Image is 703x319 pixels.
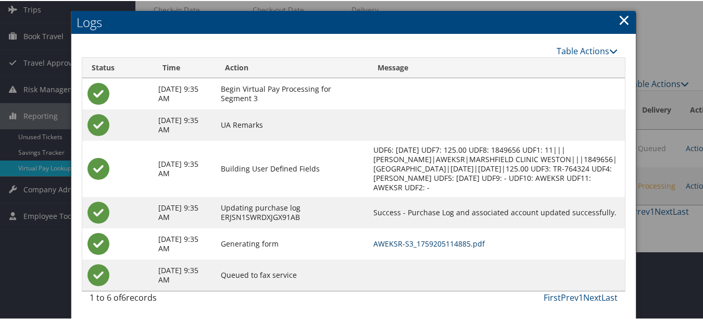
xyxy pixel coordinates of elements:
td: UDF6: [DATE] UDF7: 125.00 UDF8: 1849656 UDF1: 11|||[PERSON_NAME]|AWEKSR|MARSHFIELD CLINIC WESTON|... [368,140,625,196]
td: Begin Virtual Pay Processing for Segment 3 [216,77,368,108]
a: Last [601,291,618,302]
td: Generating form [216,227,368,259]
td: [DATE] 9:35 AM [153,259,215,290]
td: Queued to fax service [216,259,368,290]
td: [DATE] 9:35 AM [153,196,215,227]
a: 1 [579,291,583,302]
th: Message: activate to sort column ascending [368,57,625,77]
th: Status: activate to sort column ascending [82,57,153,77]
th: Action: activate to sort column ascending [216,57,368,77]
a: Close [618,8,630,29]
td: UA Remarks [216,108,368,140]
td: Updating purchase log ERJSN1SWRDXJGX91AB [216,196,368,227]
td: Success - Purchase Log and associated account updated successfully. [368,196,625,227]
th: Time: activate to sort column ascending [153,57,215,77]
a: Next [583,291,601,302]
a: AWEKSR-S3_1759205114885.pdf [373,238,485,248]
a: First [544,291,561,302]
td: [DATE] 9:35 AM [153,140,215,196]
td: Building User Defined Fields [216,140,368,196]
div: 1 to 6 of records [90,290,210,308]
td: [DATE] 9:35 AM [153,227,215,259]
a: Table Actions [557,44,618,56]
td: [DATE] 9:35 AM [153,108,215,140]
a: Prev [561,291,579,302]
span: 6 [121,291,126,302]
h2: Logs [71,10,636,33]
td: [DATE] 9:35 AM [153,77,215,108]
